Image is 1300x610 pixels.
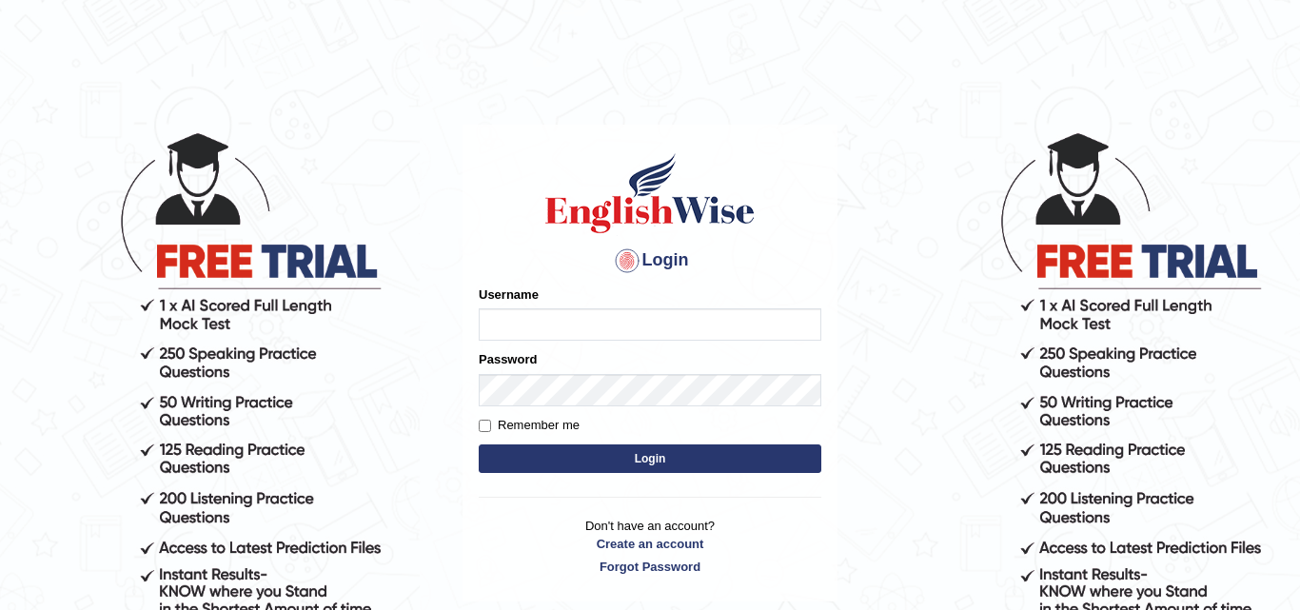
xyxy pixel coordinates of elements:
[542,150,758,236] img: Logo of English Wise sign in for intelligent practice with AI
[479,350,537,368] label: Password
[479,558,821,576] a: Forgot Password
[479,517,821,576] p: Don't have an account?
[479,420,491,432] input: Remember me
[479,535,821,553] a: Create an account
[479,416,580,435] label: Remember me
[479,444,821,473] button: Login
[479,246,821,276] h4: Login
[479,285,539,304] label: Username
